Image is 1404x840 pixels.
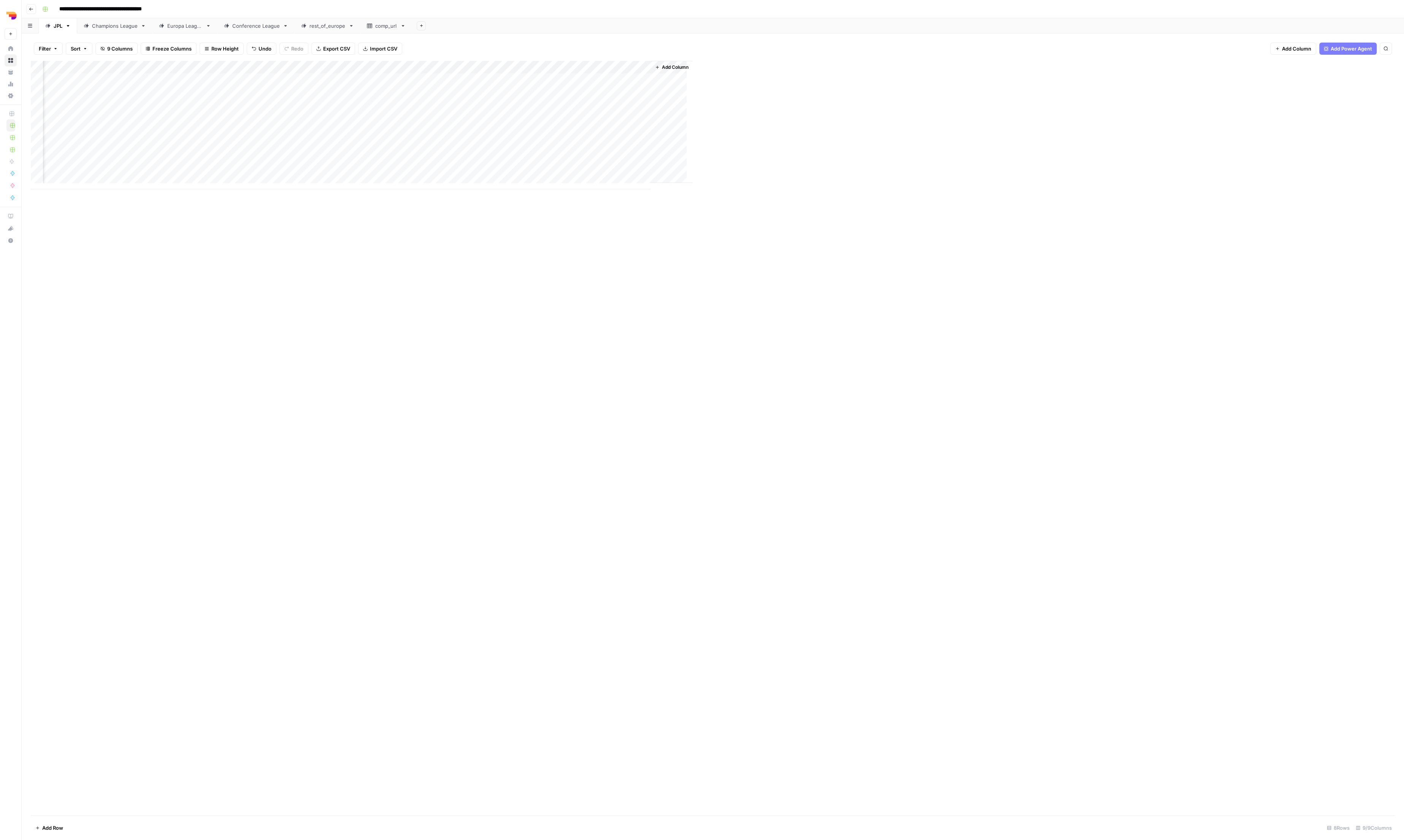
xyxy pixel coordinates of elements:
button: Add Row [31,822,68,834]
div: JPL [54,22,62,30]
a: Europa League [152,18,217,33]
img: Depends Logo [5,9,18,22]
button: Add Power Agent [1319,43,1377,55]
span: 9 Columns [107,45,133,52]
span: Undo [259,45,271,52]
div: rest_of_europe [309,22,346,30]
button: Undo [247,43,276,55]
span: Redo [291,45,303,52]
span: Add Row [42,824,63,832]
span: Freeze Columns [152,45,192,52]
div: Europa League [167,22,203,30]
a: comp_url [360,18,412,33]
button: Import CSV [358,43,402,55]
a: Champions League [77,18,152,33]
div: Champions League [92,22,138,30]
a: Home [5,43,17,55]
span: Sort [71,45,81,52]
div: 9/9 Columns [1353,822,1395,834]
div: 8 Rows [1324,822,1353,834]
a: JPL [39,18,77,33]
a: rest_of_europe [295,18,360,33]
button: 9 Columns [95,43,138,55]
span: Export CSV [323,45,350,52]
a: Browse [5,54,17,67]
button: Row Height [200,43,244,55]
button: Filter [34,43,63,55]
div: Conference League [232,22,280,30]
span: Filter [39,45,51,52]
button: Freeze Columns [141,43,197,55]
span: Add Column [1282,45,1311,52]
span: Row Height [211,45,239,52]
span: Add Column [662,64,689,71]
button: Add Column [652,62,692,72]
span: Import CSV [370,45,397,52]
button: Add Column [1270,43,1316,55]
button: Sort [66,43,92,55]
a: AirOps Academy [5,210,17,222]
div: What's new? [5,223,16,234]
span: Add Power Agent [1331,45,1372,52]
a: Conference League [217,18,295,33]
a: Your Data [5,66,17,78]
button: Redo [279,43,308,55]
a: Usage [5,78,17,90]
div: comp_url [375,22,397,30]
button: Help + Support [5,235,17,247]
a: Settings [5,90,17,102]
button: What's new? [5,222,17,235]
button: Export CSV [311,43,355,55]
button: Workspace: Depends [5,6,17,25]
